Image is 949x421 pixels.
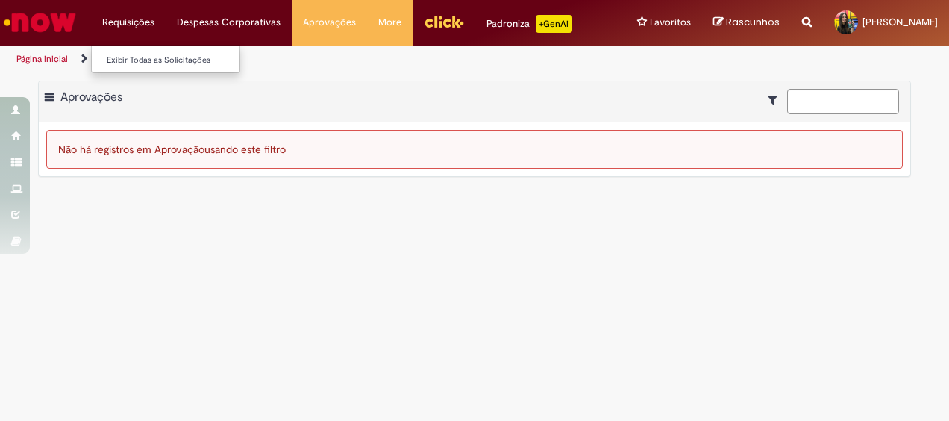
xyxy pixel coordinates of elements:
[46,130,903,169] div: Não há registros em Aprovação
[650,15,691,30] span: Favoritos
[60,90,122,105] span: Aprovações
[91,45,240,73] ul: Requisições
[536,15,572,33] p: +GenAi
[713,16,780,30] a: Rascunhos
[424,10,464,33] img: click_logo_yellow_360x200.png
[862,16,938,28] span: [PERSON_NAME]
[303,15,356,30] span: Aprovações
[177,15,281,30] span: Despesas Corporativas
[204,143,286,156] span: usando este filtro
[486,15,572,33] div: Padroniza
[768,95,784,105] i: Mostrar filtros para: Suas Solicitações
[378,15,401,30] span: More
[11,46,621,73] ul: Trilhas de página
[92,52,256,69] a: Exibir Todas as Solicitações
[726,15,780,29] span: Rascunhos
[16,53,68,65] a: Página inicial
[102,15,154,30] span: Requisições
[1,7,78,37] img: ServiceNow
